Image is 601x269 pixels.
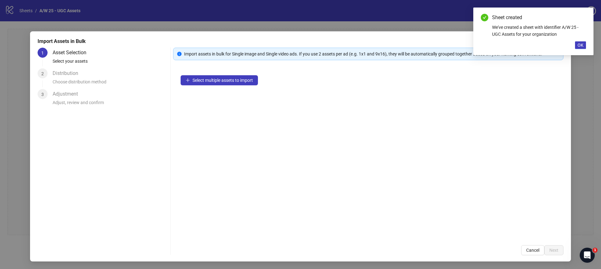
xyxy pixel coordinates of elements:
span: Select multiple assets to import [193,78,253,83]
span: 1 [41,50,44,55]
div: We've created a sheet with identifier A/W 25 - UGC Assets for your organization [492,24,586,38]
span: 2 [41,71,44,76]
span: 3 [41,92,44,97]
button: Next [544,245,563,255]
div: Import assets in bulk for Single image and Single video ads. If you use 2 assets per ad (e.g. 1x1... [184,50,559,57]
div: Distribution [53,68,83,78]
span: plus [186,78,190,82]
span: check-circle [481,14,488,21]
span: info-circle [177,52,182,56]
iframe: Intercom live chat [580,248,595,263]
div: Adjust, review and confirm [53,99,168,110]
button: Select multiple assets to import [181,75,258,85]
a: Close [579,14,586,21]
span: OK [578,43,583,48]
span: 1 [593,248,598,253]
div: Sheet created [492,14,586,21]
div: Adjustment [53,89,83,99]
span: Cancel [526,248,539,253]
div: Choose distribution method [53,78,168,89]
div: Asset Selection [53,48,91,58]
button: Cancel [521,245,544,255]
div: Select your assets [53,58,168,68]
button: OK [575,41,586,49]
div: Import Assets in Bulk [38,38,563,45]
